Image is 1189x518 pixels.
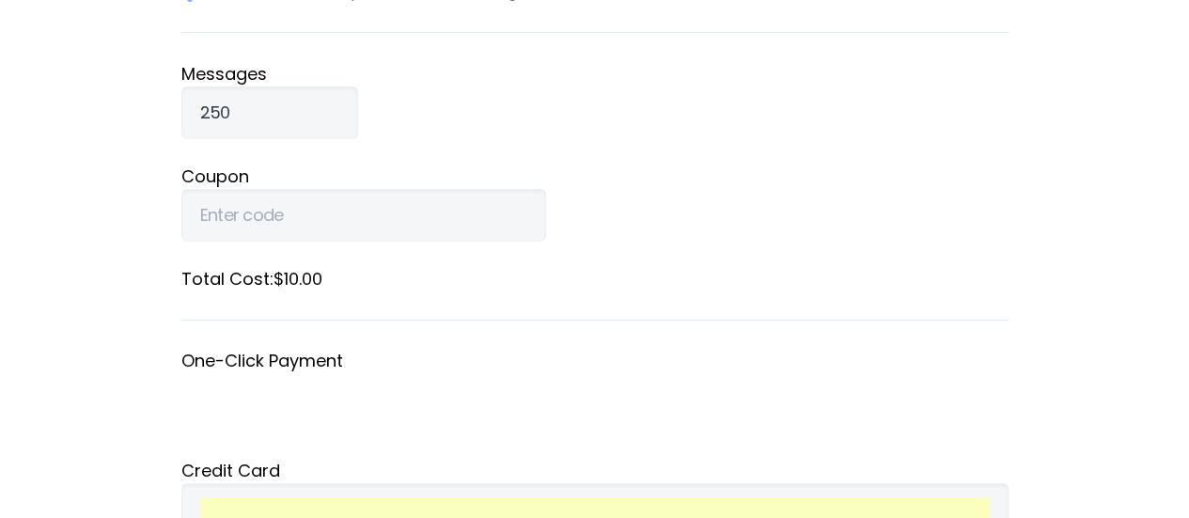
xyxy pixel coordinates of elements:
input: Enter code [181,189,546,242]
label: Message s [181,61,1009,86]
fieldset: One-Click Payment [181,349,1009,433]
label: Coupon [181,164,1009,189]
div: Credit Card [181,458,1009,483]
iframe: Secure payment button frame [181,373,1009,433]
input: Qty [181,86,358,139]
label: Total Cost: $10.00 [181,266,1009,291]
iframe: Secure card payment input frame [200,497,990,518]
